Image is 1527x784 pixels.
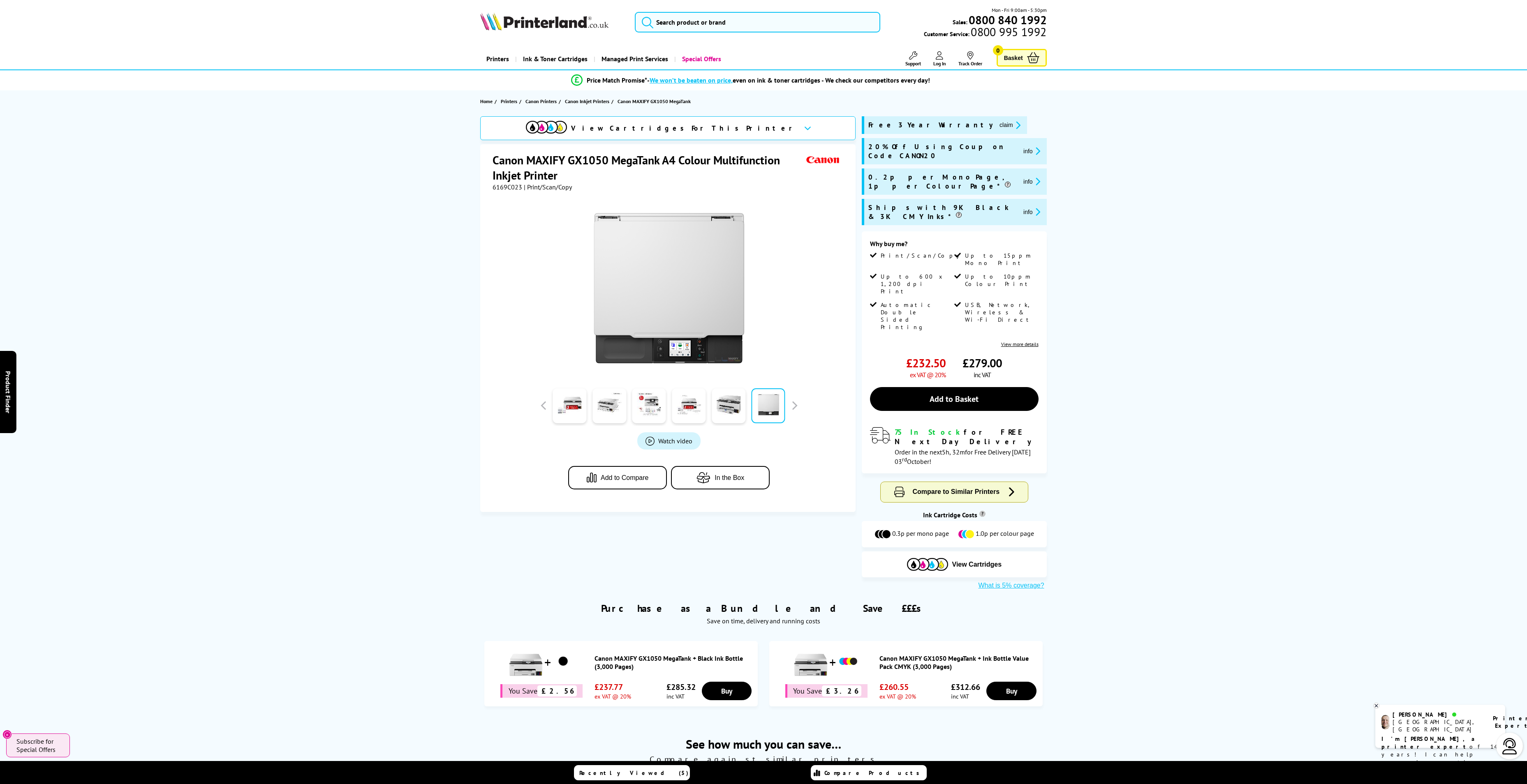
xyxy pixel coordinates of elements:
[822,685,861,696] span: £3.26
[588,208,750,369] img: Canon MAXIFY GX1050 MegaTank Thumbnail
[862,511,1047,519] div: Ink Cartridge Costs
[480,12,625,32] a: Printerland Logo
[986,682,1036,700] a: Buy
[879,654,1039,671] a: Canon MAXIFY GX1050 MegaTank + Ink Bottle Value Pack CMYK (3,000 Pages)
[571,124,797,133] span: View Cartridges For This Printer
[480,48,515,69] a: Printers
[785,684,868,698] div: You Save
[913,488,1000,495] span: Compare to Similar Printers
[962,355,1002,371] span: £279.00
[587,76,647,84] span: Price Match Promise*
[480,12,608,30] img: Printerland Logo
[895,427,964,437] span: 75 In Stock
[879,682,916,692] span: £260.55
[501,97,517,106] span: Printers
[868,203,1017,221] span: Ships with 9K Black & 3K CMY Inks*
[702,682,752,700] a: Buy
[480,754,1046,765] span: Compare against similar printers
[794,645,827,678] img: Canon MAXIFY GX1050 MegaTank + Ink Bottle Value Pack CMYK (3,000 Pages)
[976,581,1047,590] button: What is 5% coverage?
[1393,711,1483,718] div: [PERSON_NAME]
[870,240,1039,252] div: Why buy me?
[490,617,1036,625] div: Save on time, delivery and running costs
[509,645,542,678] img: Canon MAXIFY GX1050 MegaTank + Black Ink Bottle (3,000 Pages)
[906,355,946,371] span: £232.50
[515,48,594,69] a: Ink & Toner Cartridges
[618,97,693,106] a: Canon MAXIFY GX1050 MegaTank
[568,466,667,489] button: Add to Compare
[480,97,493,106] span: Home
[574,765,690,780] a: Recently Viewed (5)
[868,142,1017,160] span: 20% Off Using Coupon Code CANON20
[595,692,631,700] span: ex VAT @ 20%
[4,371,12,413] span: Product Finder
[958,51,982,67] a: Track Order
[1021,146,1043,156] button: promo-description
[824,769,924,777] span: Compare Products
[924,28,1046,38] span: Customer Service:
[1381,715,1389,729] img: ashley-livechat.png
[650,76,733,84] span: We won’t be beaten on price,
[892,529,949,539] span: 0.3p per mono page
[2,730,12,739] button: Close
[993,45,1003,55] span: 0
[811,765,927,780] a: Compare Products
[501,97,519,106] a: Printers
[907,558,948,571] img: Cartridges
[1381,735,1499,774] p: of 14 years! I can help you choose the right product
[951,692,980,700] span: inc VAT
[647,76,930,84] div: - even on ink & toner cartridges - We check our competitors every day!
[1021,177,1043,186] button: promo-description
[594,48,674,69] a: Managed Print Services
[666,682,696,692] span: £285.32
[526,121,567,134] img: View Cartridges
[902,456,907,463] sup: rd
[838,651,858,672] img: Canon MAXIFY GX1050 MegaTank + Ink Bottle Value Pack CMYK (3,000 Pages)
[881,273,953,295] span: Up to 600 x 1,200 dpi Print
[565,97,609,106] span: Canon Inkjet Printers
[537,685,577,696] span: £2.56
[1502,738,1518,754] img: user-headset-light.svg
[881,301,953,331] span: Automatic Double Sided Printing
[965,301,1037,323] span: USB, Network, Wireless & Wi-Fi Direct
[910,371,946,379] span: ex VAT @ 20%
[1021,207,1043,217] button: promo-description
[942,448,965,456] span: 5h, 32m
[493,183,522,191] span: 6169C023
[1001,341,1039,347] a: View more details
[933,60,946,67] span: Log In
[895,427,1039,446] div: for FREE Next Day Delivery
[976,529,1034,539] span: 1.0p per colour page
[905,51,921,67] a: Support
[870,427,1039,465] div: modal_delivery
[671,466,770,489] button: In the Box
[500,684,583,698] div: You Save
[1004,52,1023,63] span: Basket
[480,97,495,106] a: Home
[933,51,946,67] a: Log In
[979,511,986,517] sup: Cost per page
[992,6,1047,14] span: Mon - Fri 9:00am - 5:30pm
[965,273,1037,288] span: Up to 10ppm Colour Print
[658,437,692,445] span: Watch video
[969,28,1046,36] span: 0800 995 1992
[666,692,696,700] span: inc VAT
[525,97,559,106] a: Canon Printers
[868,558,1041,571] button: View Cartridges
[974,371,991,379] span: inc VAT
[565,97,611,106] a: Canon Inkjet Printers
[480,736,1046,752] span: See how much you can save…
[965,252,1037,267] span: Up to 15ppm Mono Print
[523,48,588,69] span: Ink & Toner Cartridges
[524,183,572,191] span: | Print/Scan/Copy
[553,651,574,672] img: Canon MAXIFY GX1050 MegaTank + Black Ink Bottle (3,000 Pages)
[969,12,1047,28] b: 0800 840 1992
[1393,718,1483,733] div: [GEOGRAPHIC_DATA], [GEOGRAPHIC_DATA]
[493,152,804,183] h1: Canon MAXIFY GX1050 MegaTank A4 Colour Multifunction Inkjet Printer
[997,120,1023,130] button: promo-description
[879,692,916,700] span: ex VAT @ 20%
[715,474,744,482] span: In the Box
[997,49,1047,67] a: Basket 0
[579,769,689,777] span: Recently Viewed (5)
